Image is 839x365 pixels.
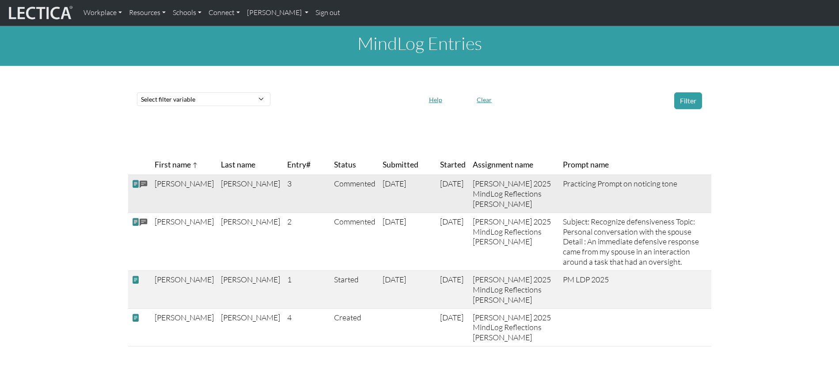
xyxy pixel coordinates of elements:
td: [DATE] [379,270,437,308]
td: [PERSON_NAME] 2025 MindLog Reflections [PERSON_NAME] [469,308,560,346]
span: First name [155,159,198,171]
span: view [132,275,140,285]
span: Submitted [383,159,418,171]
button: Help [425,93,446,106]
td: Subject: Recognize defensiveness Topic: Personal conversation with the spouse Detail : An immedia... [559,213,711,270]
td: [PERSON_NAME] [217,213,284,270]
td: [DATE] [379,213,437,270]
span: Prompt name [563,159,609,171]
th: Started [437,155,469,175]
td: [DATE] [437,308,469,346]
span: Assignment name [473,159,533,171]
a: Connect [205,4,243,22]
button: Filter [674,92,702,109]
td: [PERSON_NAME] [151,175,217,213]
a: Workplace [80,4,125,22]
img: lecticalive [7,4,73,21]
td: [DATE] [437,175,469,213]
td: [PERSON_NAME] 2025 MindLog Reflections [PERSON_NAME] [469,175,560,213]
td: [PERSON_NAME] [151,308,217,346]
a: Schools [169,4,205,22]
td: [PERSON_NAME] [217,270,284,308]
td: [DATE] [437,270,469,308]
span: Entry# [287,159,327,171]
span: comments [140,217,148,228]
td: [PERSON_NAME] [151,213,217,270]
td: 2 [284,213,330,270]
a: [PERSON_NAME] [243,4,312,22]
td: Practicing Prompt on noticing tone [559,175,711,213]
td: [PERSON_NAME] [217,308,284,346]
td: [PERSON_NAME] [151,270,217,308]
span: view [132,217,140,227]
span: view [132,313,140,323]
td: [PERSON_NAME] [217,175,284,213]
span: Status [334,159,356,171]
th: Last name [217,155,284,175]
td: Commented [330,175,379,213]
td: PM LDP 2025 [559,270,711,308]
td: 1 [284,270,330,308]
td: [PERSON_NAME] 2025 MindLog Reflections [PERSON_NAME] [469,270,560,308]
td: [DATE] [437,213,469,270]
button: Clear [473,93,496,106]
td: 4 [284,308,330,346]
a: Resources [125,4,169,22]
td: Created [330,308,379,346]
td: [PERSON_NAME] 2025 MindLog Reflections [PERSON_NAME] [469,213,560,270]
span: comments [140,179,148,190]
a: Help [425,94,446,103]
td: 3 [284,175,330,213]
td: Started [330,270,379,308]
td: [DATE] [379,175,437,213]
span: view [132,179,140,189]
a: Sign out [312,4,344,22]
td: Commented [330,213,379,270]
